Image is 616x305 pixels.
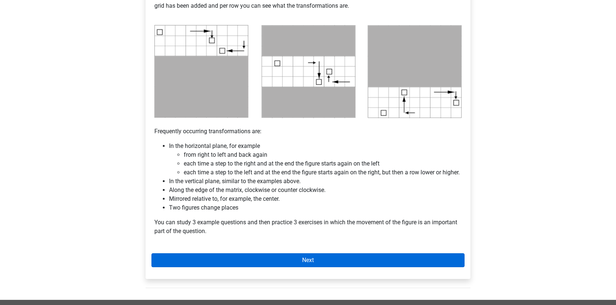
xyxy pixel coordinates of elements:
[184,168,462,177] li: each time a step to the left and at the end the figure starts again on the right, but then a row ...
[151,253,465,267] a: Next
[154,25,462,119] img: voorbeeld1_2.png
[169,142,462,177] li: In the horizontal plane, for example
[169,186,462,195] li: Along the edge of the matrix, clockwise or counter clockwise.
[154,118,462,136] p: Frequently occurring transformations are:
[169,177,462,186] li: In the vertical plane, similar to the examples above.
[184,150,462,159] li: from right to left and back again
[169,203,462,212] li: Two figures change places
[154,218,462,236] p: You can study 3 example questions and then practice 3 exercises in which the movement of the figu...
[184,159,462,168] li: each time a step to the right and at the end the figure starts again on the left
[169,195,462,203] li: Mirrored relative to, for example, the center.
